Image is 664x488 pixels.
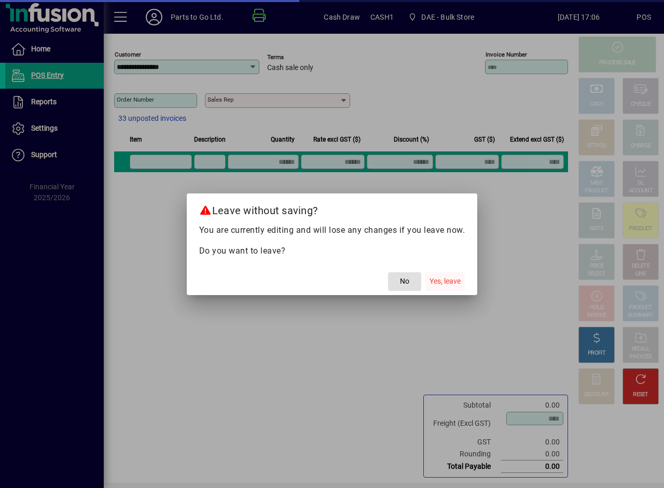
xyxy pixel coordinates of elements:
button: Yes, leave [425,272,465,291]
span: Yes, leave [430,276,461,287]
p: Do you want to leave? [199,245,465,257]
h2: Leave without saving? [187,193,478,224]
span: No [400,276,409,287]
button: No [388,272,421,291]
p: You are currently editing and will lose any changes if you leave now. [199,224,465,236]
